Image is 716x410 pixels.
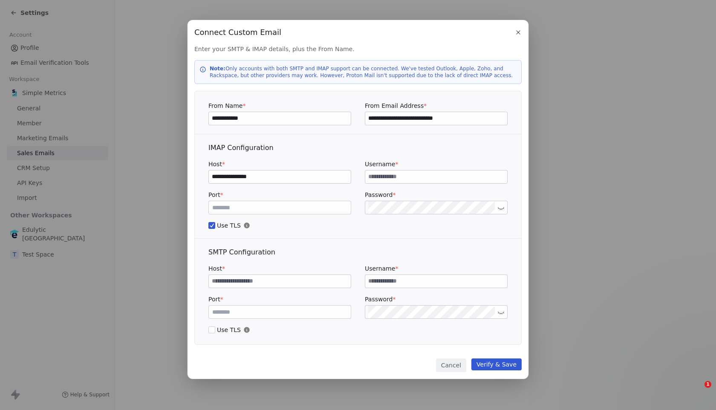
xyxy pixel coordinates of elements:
span: 1 [704,381,711,388]
span: Use TLS [208,221,508,230]
span: Enter your SMTP & IMAP details, plus the From Name. [194,45,522,53]
label: From Email Address [365,101,508,110]
button: Cancel [436,358,466,372]
label: Port [208,295,351,303]
button: Use TLS [208,221,215,230]
label: From Name [208,101,351,110]
label: Port [208,191,351,199]
span: Use TLS [208,326,508,334]
label: Host [208,160,351,168]
p: Only accounts with both SMTP and IMAP support can be connected. We've tested Outlook, Apple, Zoho... [210,65,517,79]
span: Connect Custom Email [194,27,281,38]
label: Password [365,191,508,199]
div: SMTP Configuration [208,247,508,257]
button: Use TLS [208,326,215,334]
button: Verify & Save [471,358,522,370]
label: Username [365,160,508,168]
label: Password [365,295,508,303]
strong: Note: [210,66,225,72]
label: Username [365,264,508,273]
label: Host [208,264,351,273]
div: IMAP Configuration [208,143,508,153]
iframe: Intercom live chat [687,381,707,401]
